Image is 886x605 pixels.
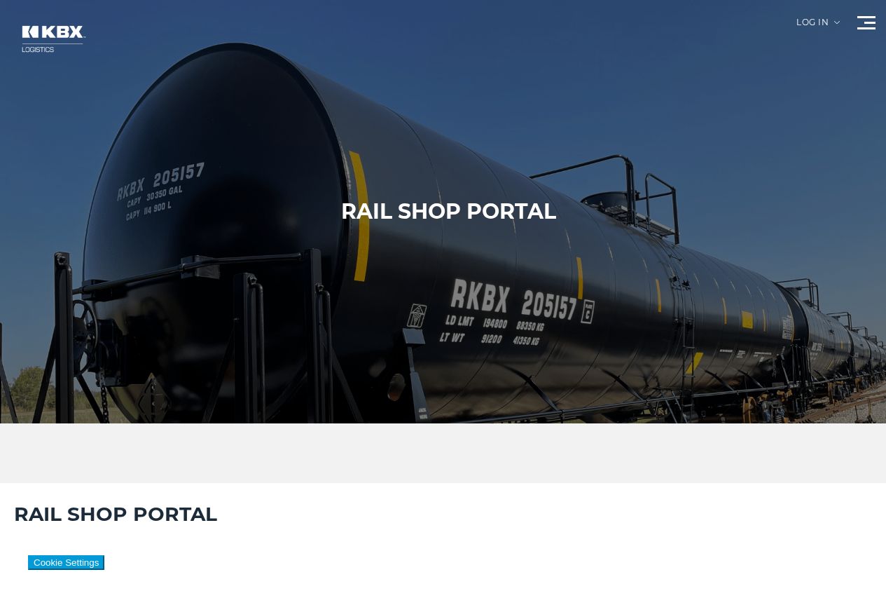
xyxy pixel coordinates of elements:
[796,18,840,37] div: Log in
[834,21,840,24] img: arrow
[341,198,556,226] h1: RAIL SHOP PORTAL
[28,555,104,570] button: Cookie Settings
[11,14,95,64] img: kbx logo
[14,501,872,527] h2: RAIL SHOP PORTAL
